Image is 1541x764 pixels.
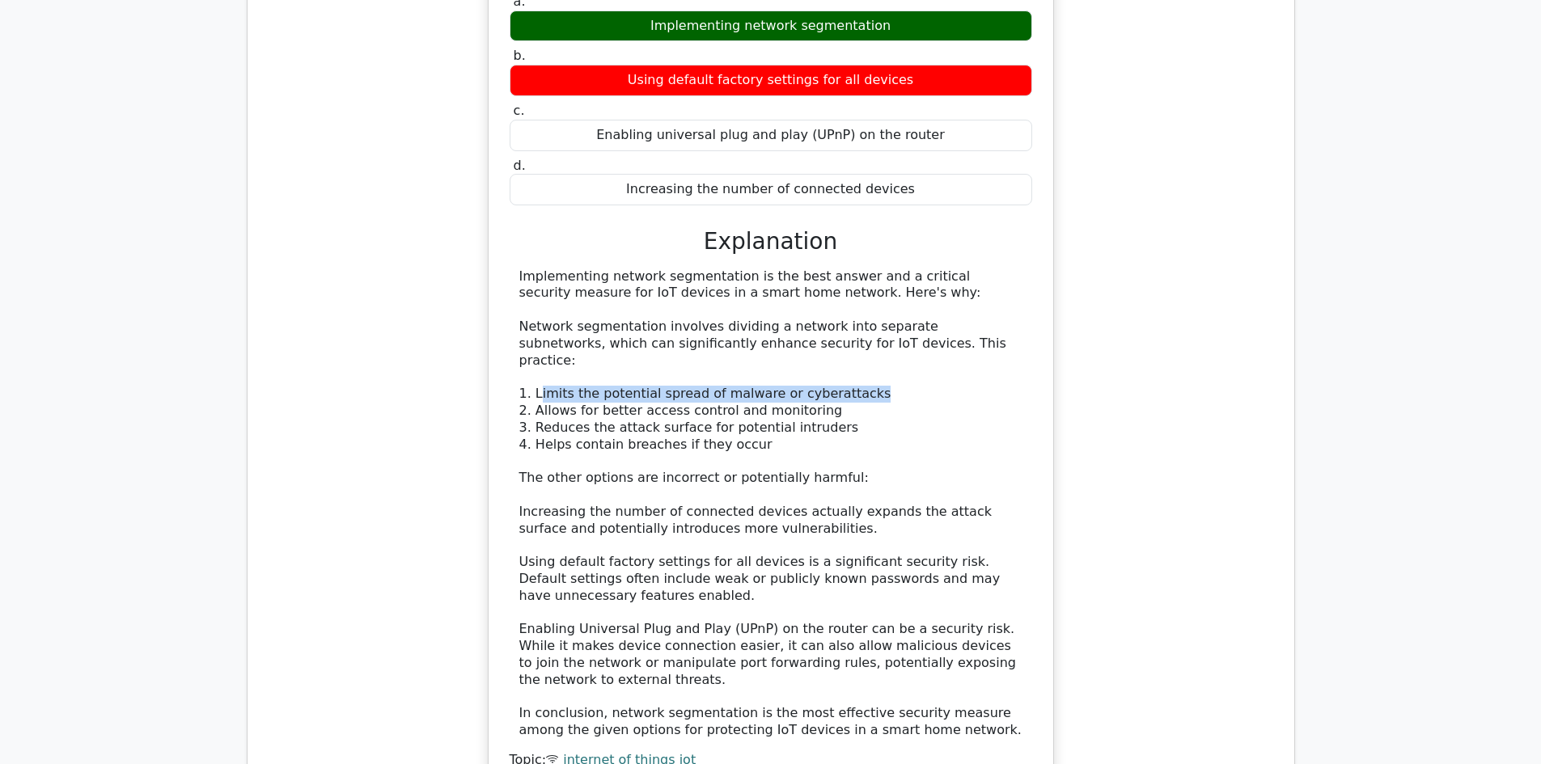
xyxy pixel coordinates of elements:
[514,158,526,173] span: d.
[514,48,526,63] span: b.
[519,268,1022,739] div: Implementing network segmentation is the best answer and a critical security measure for IoT devi...
[510,120,1032,151] div: Enabling universal plug and play (UPnP) on the router
[510,174,1032,205] div: Increasing the number of connected devices
[514,103,525,118] span: c.
[519,228,1022,255] h3: Explanation
[510,65,1032,96] div: Using default factory settings for all devices
[510,11,1032,42] div: Implementing network segmentation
